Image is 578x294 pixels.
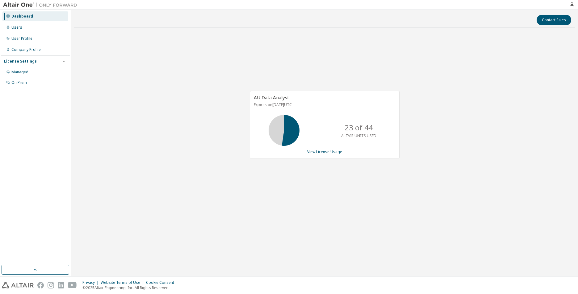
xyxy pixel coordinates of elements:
[101,280,146,285] div: Website Terms of Use
[68,282,77,288] img: youtube.svg
[146,280,178,285] div: Cookie Consent
[307,149,342,154] a: View License Usage
[345,122,373,133] p: 23 of 44
[4,59,37,64] div: License Settings
[11,25,22,30] div: Users
[11,14,33,19] div: Dashboard
[58,282,64,288] img: linkedin.svg
[254,94,289,100] span: AU Data Analyst
[37,282,44,288] img: facebook.svg
[11,36,32,41] div: User Profile
[11,47,41,52] div: Company Profile
[537,15,571,25] button: Contact Sales
[48,282,54,288] img: instagram.svg
[82,285,178,290] p: © 2025 Altair Engineering, Inc. All Rights Reserved.
[3,2,80,8] img: Altair One
[82,280,101,285] div: Privacy
[11,70,28,75] div: Managed
[254,102,394,107] p: Expires on [DATE] UTC
[11,80,27,85] div: On Prem
[341,133,376,138] p: ALTAIR UNITS USED
[2,282,34,288] img: altair_logo.svg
